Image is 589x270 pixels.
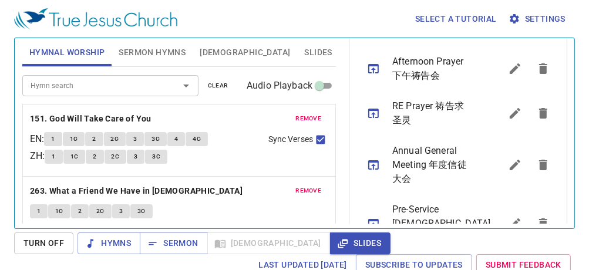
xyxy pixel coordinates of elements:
button: 3 [112,204,130,218]
button: 2C [89,204,112,218]
button: Hymns [78,232,140,254]
b: 263. What a Friend We Have in [DEMOGRAPHIC_DATA] [30,184,243,198]
span: 3 [119,206,123,217]
button: 3C [144,132,167,146]
li: 182 [144,35,157,44]
span: 1 [52,151,55,162]
span: 1C [70,151,79,162]
span: 2 [93,151,96,162]
button: Settings [506,8,570,30]
button: 151. God Will Take Care of You [30,112,153,126]
button: 2 [71,204,89,218]
button: 1 [45,150,62,164]
span: Slides [304,45,332,60]
button: Select a tutorial [410,8,502,30]
div: 从五饼二鱼的神迹中学习建堂的功课 [3,40,123,73]
span: 3C [137,206,146,217]
button: Turn Off [14,232,73,254]
button: 1 [44,132,62,146]
button: remove [288,184,328,198]
span: 2 [78,206,82,217]
span: Audio Playback [247,79,312,93]
img: True Jesus Church [14,8,177,29]
span: 2C [96,206,105,217]
button: remove [288,112,328,126]
button: 263. What a Friend We Have in [DEMOGRAPHIC_DATA] [30,184,245,198]
button: 2 [86,150,103,164]
button: Slides [330,232,391,254]
button: 1 [30,204,48,218]
button: 1C [48,204,70,218]
button: 3 [126,132,144,146]
span: Settings [511,12,566,26]
span: 2C [112,151,120,162]
button: 3C [145,150,167,164]
button: 2C [104,132,126,146]
span: 3 [133,134,137,144]
span: 3C [152,134,160,144]
span: 1 [51,134,55,144]
span: 2C [111,134,119,144]
li: 176 [144,44,157,53]
span: remove [295,113,321,124]
span: [DEMOGRAPHIC_DATA] [200,45,290,60]
button: 1C [63,132,85,146]
button: 3C [130,204,153,218]
span: Annual General Meeting 年度信徒大会 [392,144,473,186]
p: Hymns 詩 [141,28,160,33]
button: 1C [63,150,86,164]
button: 3 [127,150,144,164]
span: 3C [152,151,160,162]
button: 2 [85,132,103,146]
span: remove [295,185,321,196]
p: EN : [30,132,44,146]
span: Select a tutorial [415,12,497,26]
span: Hymnal Worship [29,45,105,60]
span: 1C [55,206,63,217]
span: Slides [339,236,381,251]
span: 4C [193,134,201,144]
button: Sermon [140,232,207,254]
button: clear [201,79,235,93]
span: clear [208,80,228,91]
span: Sermon Hymns [119,45,186,60]
span: 1C [70,134,78,144]
span: Sermon [149,236,198,251]
button: 4C [186,132,208,146]
span: Hymns [87,236,131,251]
button: Open [178,77,194,94]
p: ZH : [30,149,45,163]
span: 1 [37,206,41,217]
span: Turn Off [23,236,64,251]
span: 4 [174,134,178,144]
button: 4 [167,132,185,146]
span: Pre-Service [DEMOGRAPHIC_DATA] Reading 会前读经 [392,203,473,245]
button: 2C [105,150,127,164]
span: RE Prayer 祷告求圣灵 [392,99,473,127]
span: Sync Verses [268,133,313,146]
b: 151. God Will Take Care of You [30,112,152,126]
span: Afternoon Prayer 下午祷告会 [392,55,473,83]
span: 3 [134,151,137,162]
span: 2 [92,134,96,144]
